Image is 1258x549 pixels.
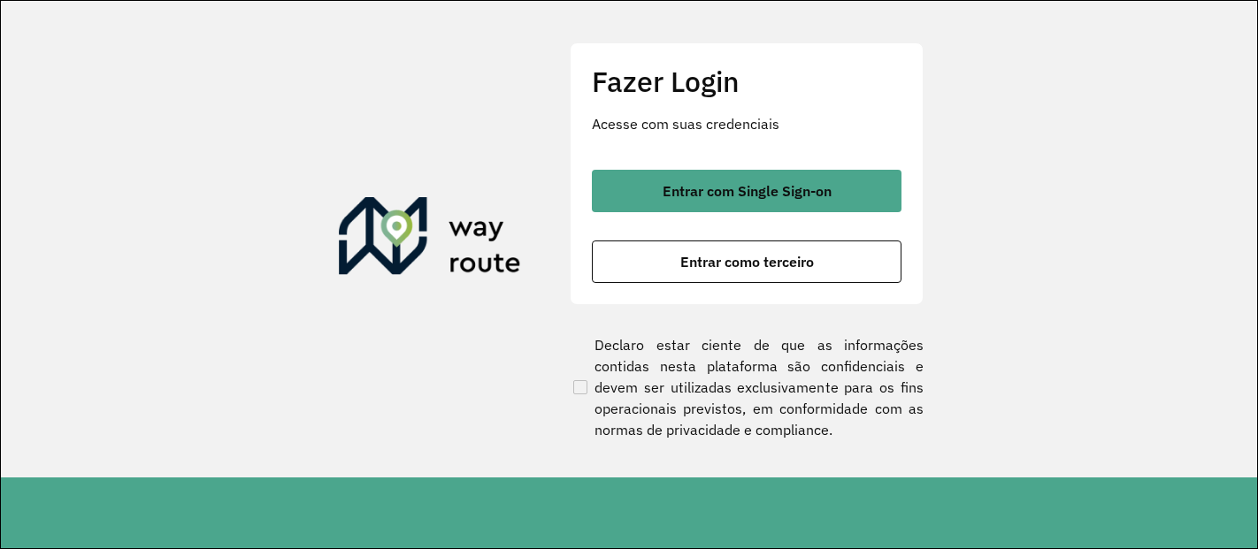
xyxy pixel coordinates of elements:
button: button [592,240,901,283]
button: button [592,170,901,212]
p: Acesse com suas credenciais [592,113,901,134]
span: Entrar como terceiro [680,255,814,269]
img: Roteirizador AmbevTech [339,197,521,282]
h2: Fazer Login [592,65,901,98]
span: Entrar com Single Sign-on [663,184,832,198]
label: Declaro estar ciente de que as informações contidas nesta plataforma são confidenciais e devem se... [570,334,924,440]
